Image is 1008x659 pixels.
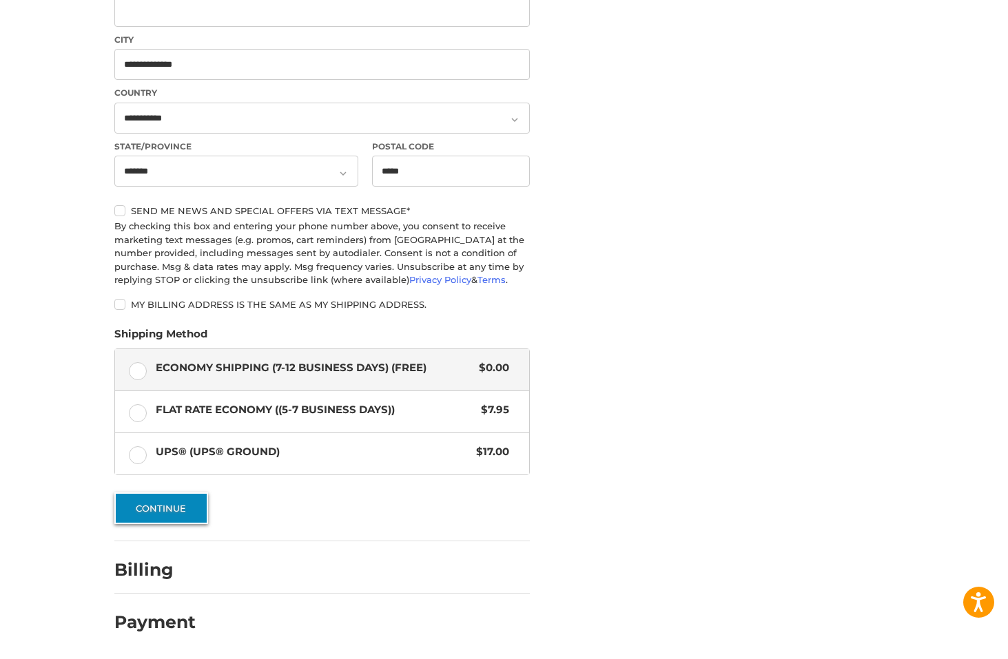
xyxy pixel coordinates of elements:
[114,87,530,99] label: Country
[114,34,530,46] label: City
[114,220,530,287] div: By checking this box and entering your phone number above, you consent to receive marketing text ...
[114,559,195,580] h2: Billing
[894,622,1008,659] iframe: Google Customer Reviews
[372,140,531,153] label: Postal Code
[156,360,473,376] span: Economy Shipping (7-12 Business Days) (Free)
[114,492,208,524] button: Continue
[156,402,475,418] span: Flat Rate Economy ((5-7 Business Days))
[156,444,470,460] span: UPS® (UPS® Ground)
[469,444,509,460] span: $17.00
[409,274,471,285] a: Privacy Policy
[114,611,196,633] h2: Payment
[114,205,530,216] label: Send me news and special offers via text message*
[474,402,509,418] span: $7.95
[114,299,530,310] label: My billing address is the same as my shipping address.
[114,326,207,348] legend: Shipping Method
[477,274,506,285] a: Terms
[472,360,509,376] span: $0.00
[114,140,358,153] label: State/Province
